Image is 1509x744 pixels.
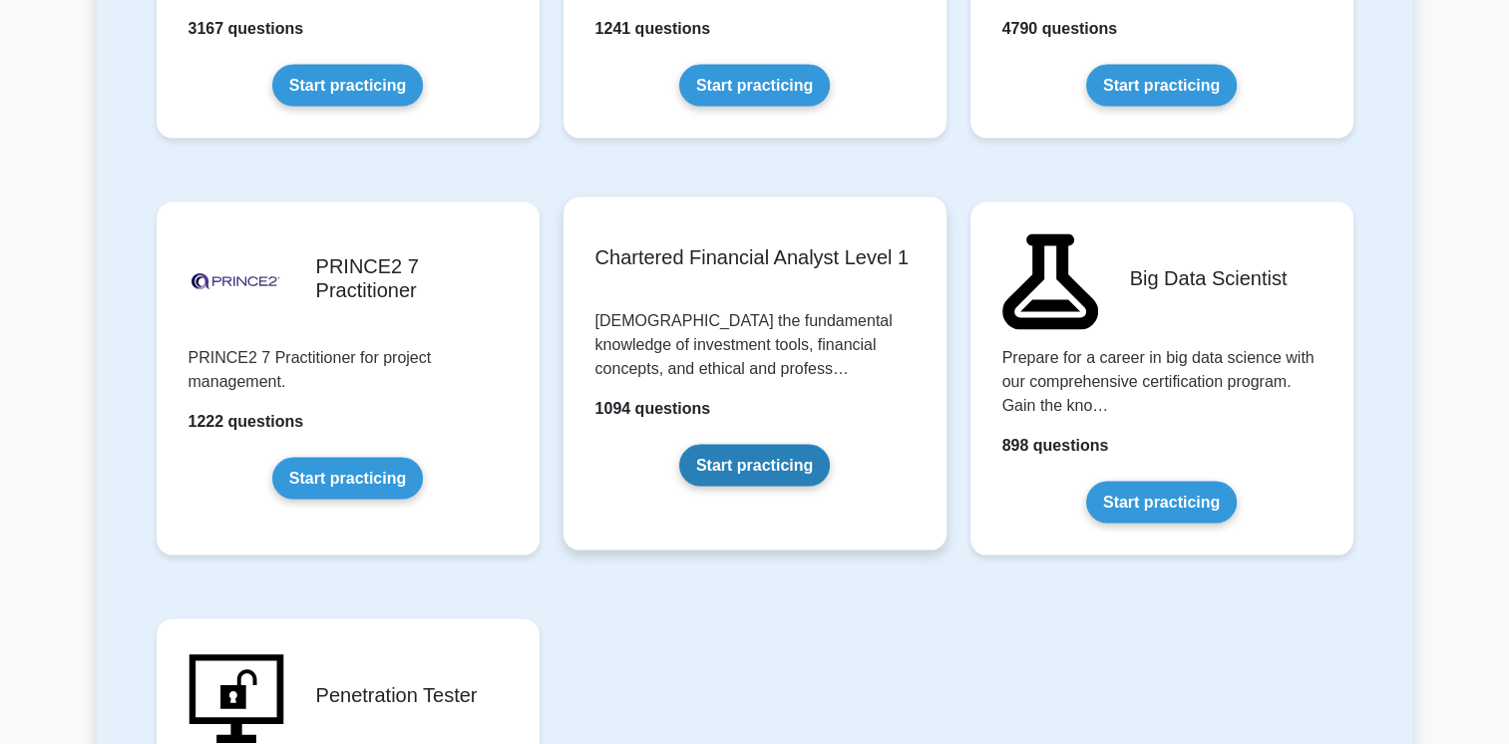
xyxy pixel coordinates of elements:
[1086,65,1237,107] a: Start practicing
[679,445,830,487] a: Start practicing
[1086,482,1237,524] a: Start practicing
[679,65,830,107] a: Start practicing
[272,65,423,107] a: Start practicing
[272,458,423,500] a: Start practicing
